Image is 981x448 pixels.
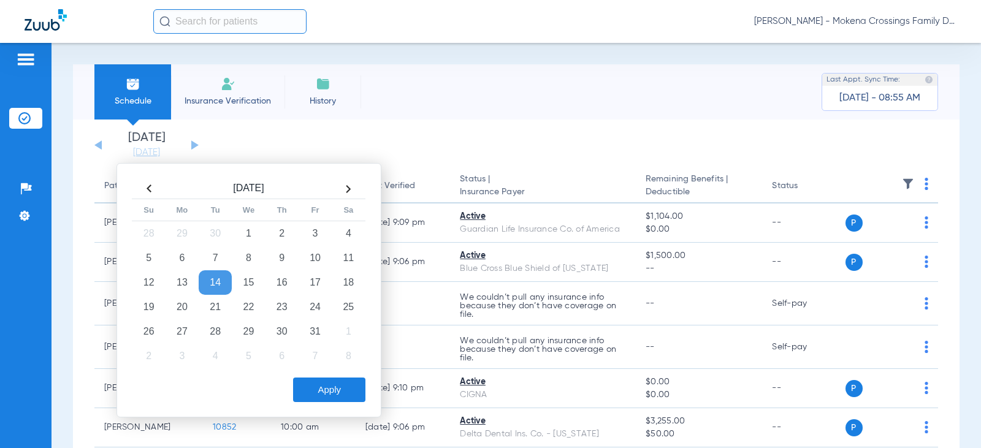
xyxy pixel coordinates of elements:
[460,223,626,236] div: Guardian Life Insurance Co. of America
[213,423,236,431] span: 10852
[845,380,863,397] span: P
[646,249,752,262] span: $1,500.00
[925,178,928,190] img: group-dot-blue.svg
[25,9,67,31] img: Zuub Logo
[902,178,914,190] img: filter.svg
[460,249,626,262] div: Active
[104,95,162,107] span: Schedule
[646,415,752,428] span: $3,255.00
[460,415,626,428] div: Active
[646,343,655,351] span: --
[762,243,845,282] td: --
[646,376,752,389] span: $0.00
[762,282,845,325] td: Self-pay
[110,132,183,159] li: [DATE]
[221,77,235,91] img: Manual Insurance Verification
[762,325,845,369] td: Self-pay
[356,282,451,325] td: --
[94,408,203,447] td: [PERSON_NAME]
[159,16,170,27] img: Search Icon
[646,299,655,308] span: --
[754,15,956,28] span: [PERSON_NAME] - Mokena Crossings Family Dental
[925,256,928,268] img: group-dot-blue.svg
[845,215,863,232] span: P
[925,421,928,433] img: group-dot-blue.svg
[646,428,752,441] span: $50.00
[110,146,183,159] a: [DATE]
[153,9,307,34] input: Search for patients
[646,210,752,223] span: $1,104.00
[646,223,752,236] span: $0.00
[294,95,352,107] span: History
[104,180,193,192] div: Patient Name
[762,369,845,408] td: --
[356,369,451,408] td: [DATE] 9:10 PM
[762,408,845,447] td: --
[925,341,928,353] img: group-dot-blue.svg
[356,243,451,282] td: [DATE] 9:06 PM
[646,186,752,199] span: Deductible
[636,169,762,203] th: Remaining Benefits |
[180,95,275,107] span: Insurance Verification
[646,262,752,275] span: --
[365,180,441,192] div: Last Verified
[450,169,636,203] th: Status |
[925,75,933,84] img: last sync help info
[845,254,863,271] span: P
[126,77,140,91] img: Schedule
[16,52,36,67] img: hamburger-icon
[839,92,920,104] span: [DATE] - 08:55 AM
[925,297,928,309] img: group-dot-blue.svg
[826,74,900,86] span: Last Appt. Sync Time:
[460,262,626,275] div: Blue Cross Blue Shield of [US_STATE]
[356,325,451,369] td: --
[925,216,928,229] img: group-dot-blue.svg
[460,293,626,319] p: We couldn’t pull any insurance info because they don’t have coverage on file.
[925,382,928,394] img: group-dot-blue.svg
[460,336,626,362] p: We couldn’t pull any insurance info because they don’t have coverage on file.
[104,180,158,192] div: Patient Name
[762,203,845,243] td: --
[646,389,752,401] span: $0.00
[460,376,626,389] div: Active
[271,408,356,447] td: 10:00 AM
[460,210,626,223] div: Active
[460,389,626,401] div: CIGNA
[293,378,365,402] button: Apply
[365,180,415,192] div: Last Verified
[762,169,845,203] th: Status
[316,77,330,91] img: History
[356,203,451,243] td: [DATE] 9:09 PM
[460,186,626,199] span: Insurance Payer
[356,408,451,447] td: [DATE] 9:06 PM
[166,179,332,199] th: [DATE]
[460,428,626,441] div: Delta Dental Ins. Co. - [US_STATE]
[845,419,863,436] span: P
